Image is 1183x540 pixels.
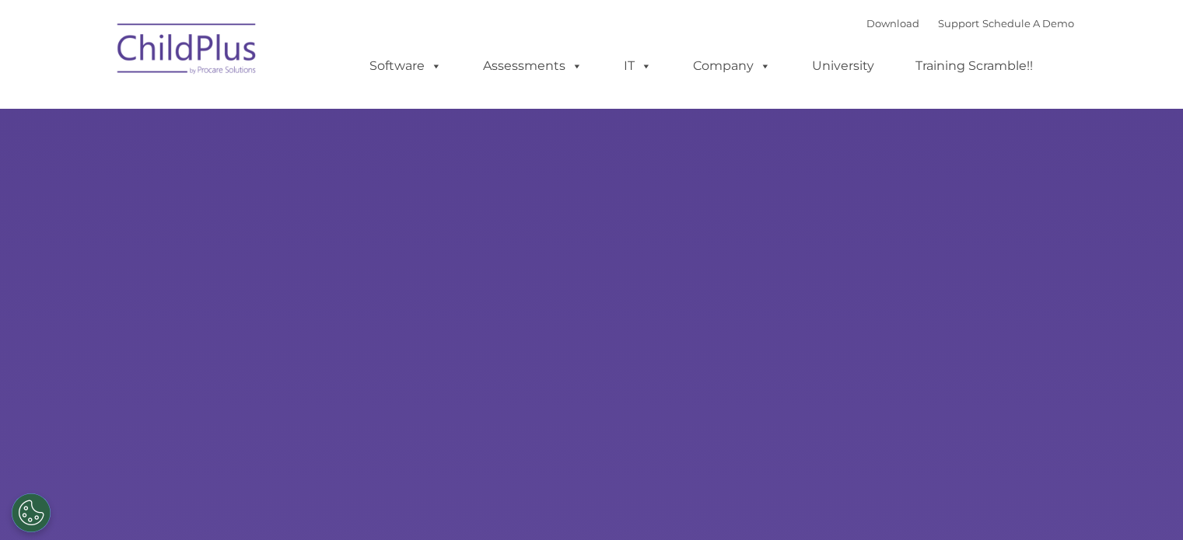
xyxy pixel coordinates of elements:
a: Download [866,17,919,30]
font: | [866,17,1074,30]
a: IT [608,51,667,82]
a: Training Scramble!! [900,51,1048,82]
button: Cookies Settings [12,493,51,532]
img: ChildPlus by Procare Solutions [110,12,265,90]
a: Software [354,51,457,82]
a: Company [677,51,786,82]
a: Assessments [467,51,598,82]
a: Schedule A Demo [982,17,1074,30]
a: Support [938,17,979,30]
a: University [796,51,890,82]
